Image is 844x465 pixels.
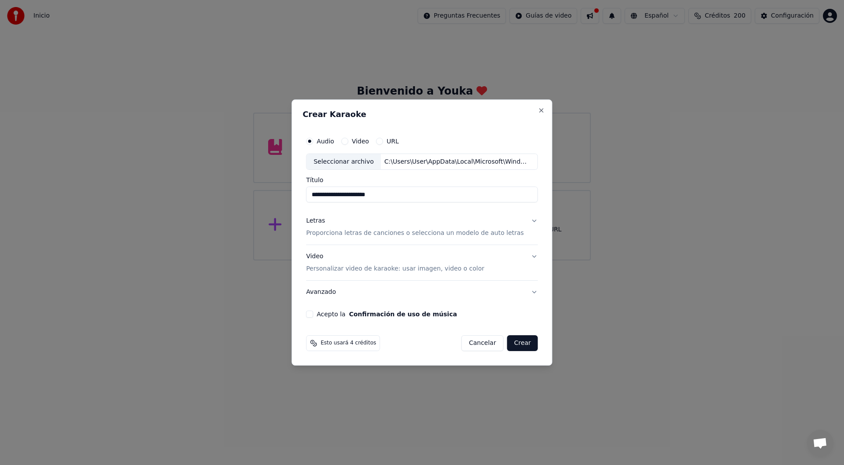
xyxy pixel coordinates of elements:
[462,335,504,351] button: Cancelar
[320,340,376,347] span: Esto usará 4 créditos
[306,253,484,274] div: Video
[302,110,541,118] h2: Crear Karaoke
[386,138,399,144] label: URL
[306,264,484,273] p: Personalizar video de karaoke: usar imagen, video o color
[306,210,538,245] button: LetrasProporciona letras de canciones o selecciona un modelo de auto letras
[306,281,538,304] button: Avanzado
[306,154,381,170] div: Seleccionar archivo
[316,311,457,317] label: Acepto la
[381,157,530,166] div: C:\Users\User\AppData\Local\Microsoft\Windows\INetCache\IE\HWNELGBR\Falsa_-_Kiko_Montalvo[1].mp3
[306,217,325,226] div: Letras
[349,311,457,317] button: Acepto la
[352,138,369,144] label: Video
[316,138,334,144] label: Audio
[306,245,538,281] button: VideoPersonalizar video de karaoke: usar imagen, video o color
[306,177,538,183] label: Título
[507,335,538,351] button: Crear
[306,229,524,238] p: Proporciona letras de canciones o selecciona un modelo de auto letras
